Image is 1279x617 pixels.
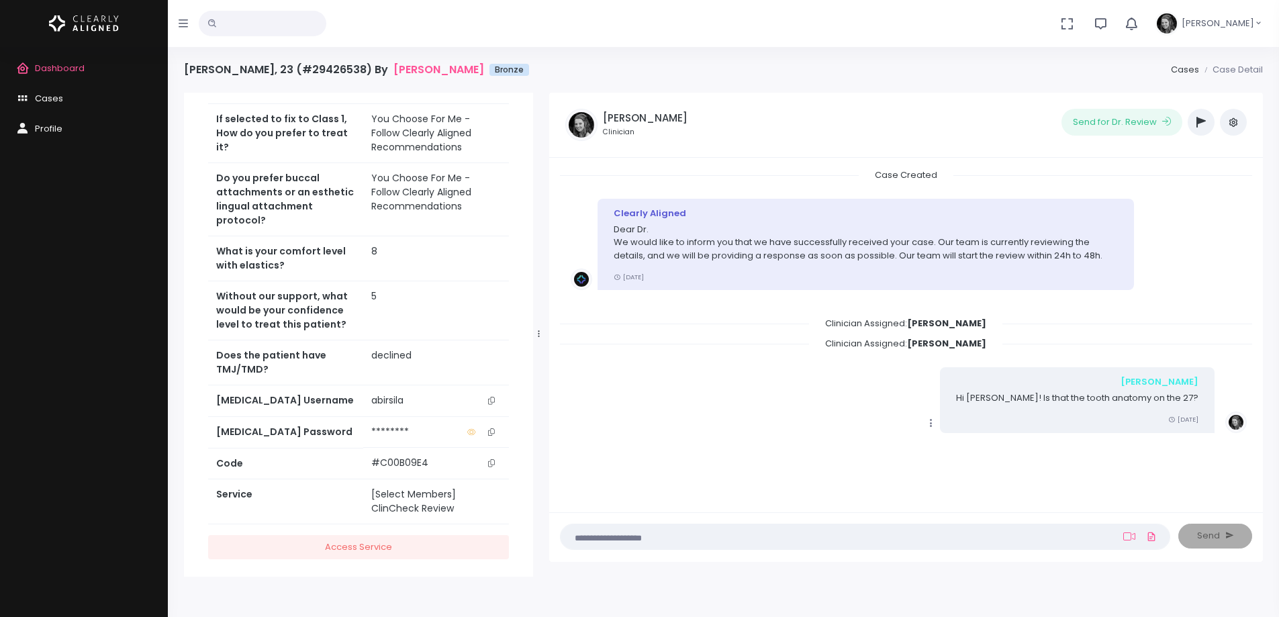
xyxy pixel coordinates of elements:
[208,281,363,340] th: Without our support, what would be your confidence level to treat this patient?
[1143,524,1159,549] a: Add Files
[208,417,363,448] th: [MEDICAL_DATA] Password
[907,317,986,330] b: [PERSON_NAME]
[208,385,363,417] th: [MEDICAL_DATA] Username
[907,337,986,350] b: [PERSON_NAME]
[371,487,501,516] div: [Select Members] ClinCheck Review
[35,62,85,75] span: Dashboard
[35,122,62,135] span: Profile
[809,333,1002,354] span: Clinician Assigned:
[956,391,1198,405] p: Hi [PERSON_NAME]! Is that the tooth anatomy on the 27?
[363,236,509,281] td: 8
[603,112,688,124] h5: [PERSON_NAME]
[1121,531,1138,542] a: Add Loom Video
[489,64,529,76] span: Bronze
[208,236,363,281] th: What is your comfort level with elastics?
[363,163,509,236] td: You Choose For Me - Follow Clearly Aligned Recommendations
[49,9,119,38] img: Logo Horizontal
[1168,415,1198,424] small: [DATE]
[614,273,644,281] small: [DATE]
[363,104,509,163] td: You Choose For Me - Follow Clearly Aligned Recommendations
[184,93,533,577] div: scrollable content
[1061,109,1182,136] button: Send for Dr. Review
[1171,63,1199,76] a: Cases
[208,448,363,479] th: Code
[208,104,363,163] th: If selected to fix to Class 1, How do you prefer to treat it?
[363,448,509,479] td: #C00B09E4
[1155,11,1179,36] img: Header Avatar
[956,375,1198,389] div: [PERSON_NAME]
[184,63,529,76] h4: [PERSON_NAME], 23 (#29426538) By
[208,163,363,236] th: Do you prefer buccal attachments or an esthetic lingual attachment protocol?
[363,385,509,416] td: abirsila
[35,92,63,105] span: Cases
[614,207,1118,220] div: Clearly Aligned
[363,281,509,340] td: 5
[809,313,1002,334] span: Clinician Assigned:
[1182,17,1254,30] span: [PERSON_NAME]
[208,479,363,524] th: Service
[1199,63,1263,77] li: Case Detail
[208,340,363,385] th: Does the patient have TMJ/TMD?
[603,127,688,138] small: Clinician
[614,223,1118,263] p: Dear Dr. We would like to inform you that we have successfully received your case. Our team is cu...
[208,535,509,560] a: Access Service
[560,169,1252,499] div: scrollable content
[393,63,484,76] a: [PERSON_NAME]
[859,164,953,185] span: Case Created
[363,340,509,385] td: declined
